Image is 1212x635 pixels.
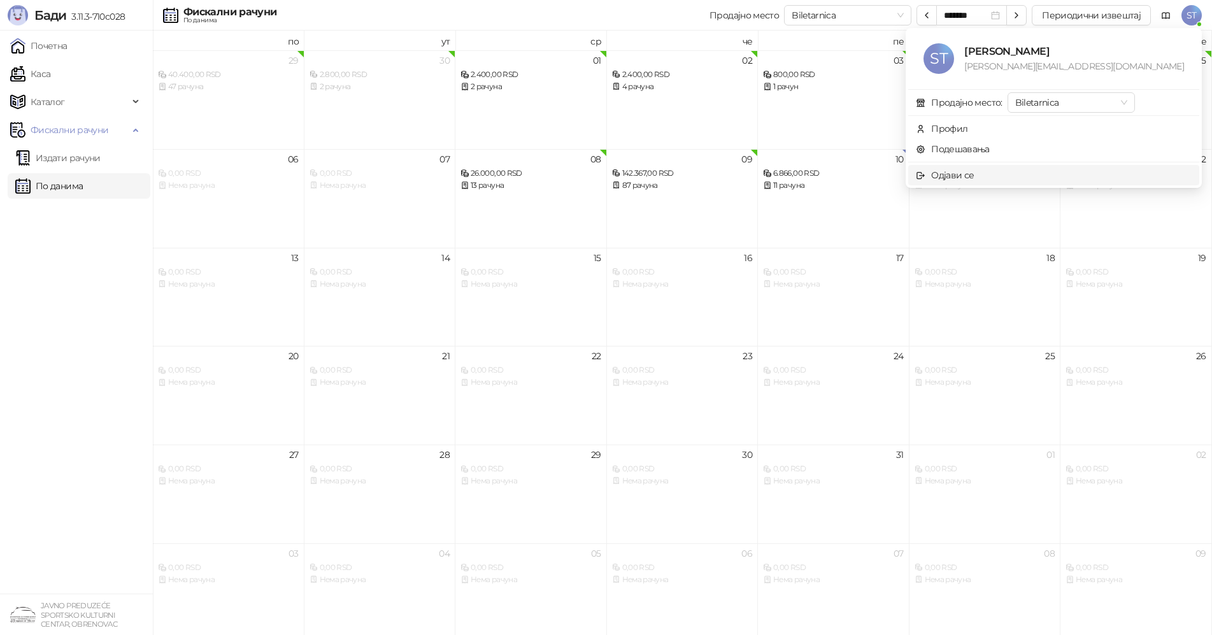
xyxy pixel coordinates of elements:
td: 2025-11-01 [909,445,1061,543]
div: 08 [590,155,601,164]
div: 0,00 RSD [915,364,1055,376]
div: 0,00 RSD [612,266,753,278]
td: 2025-10-03 [758,50,909,149]
div: 4 рачуна [612,81,753,93]
div: 10 [895,155,904,164]
div: 24 [894,352,904,360]
div: Нема рачуна [612,475,753,487]
div: 28 [439,450,450,459]
div: 0,00 RSD [460,463,601,475]
div: 29 [591,450,601,459]
div: 0,00 RSD [310,562,450,574]
div: 26 [1196,352,1206,360]
button: Периодични извештај [1032,5,1151,25]
div: 05 [591,549,601,558]
div: 0,00 RSD [915,562,1055,574]
div: 02 [1196,450,1206,459]
div: 0,00 RSD [1066,463,1206,475]
td: 2025-10-17 [758,248,909,346]
div: 11 рачуна [763,180,904,192]
td: 2025-10-13 [153,248,304,346]
div: Нема рачуна [310,278,450,290]
div: 2 рачуна [310,81,450,93]
div: 0,00 RSD [310,364,450,376]
img: Logo [8,5,28,25]
div: 04 [439,549,450,558]
div: Нема рачуна [612,574,753,586]
div: 07 [894,549,904,558]
span: ST [1181,5,1202,25]
td: 2025-09-29 [153,50,304,149]
div: 0,00 RSD [158,266,299,278]
td: 2025-10-10 [758,149,909,248]
div: [PERSON_NAME] [964,43,1184,59]
div: 23 [743,352,752,360]
td: 2025-10-21 [304,346,456,445]
div: 0,00 RSD [310,463,450,475]
div: 2.800,00 RSD [310,69,450,81]
div: 13 рачуна [460,180,601,192]
div: Нема рачуна [915,574,1055,586]
div: 0,00 RSD [310,266,450,278]
td: 2025-10-24 [758,346,909,445]
div: 0,00 RSD [915,463,1055,475]
div: 0,00 RSD [158,364,299,376]
div: 18 [1046,253,1055,262]
div: Нема рачуна [612,376,753,389]
div: 13 [291,253,299,262]
div: Одјави се [931,168,974,182]
div: 2.400,00 RSD [460,69,601,81]
div: Нема рачуна [763,376,904,389]
div: 20 [289,352,299,360]
div: Нема рачуна [915,475,1055,487]
div: Нема рачуна [1066,475,1206,487]
td: 2025-10-14 [304,248,456,346]
div: Продајно место [709,11,779,20]
td: 2025-10-25 [909,346,1061,445]
a: Почетна [10,33,68,59]
div: 01 [1046,450,1055,459]
div: Нема рачуна [310,180,450,192]
span: ST [923,43,954,74]
div: 09 [741,155,752,164]
div: Нема рачуна [763,574,904,586]
td: 2025-10-19 [1060,248,1212,346]
div: 0,00 RSD [460,562,601,574]
div: 142.367,00 RSD [612,168,753,180]
td: 2025-10-31 [758,445,909,543]
div: Нема рачуна [158,475,299,487]
td: 2025-10-12 [1060,149,1212,248]
th: пе [758,31,909,50]
span: Каталог [31,89,65,115]
span: Biletarnica [1015,93,1127,112]
div: 0,00 RSD [310,168,450,180]
td: 2025-10-08 [455,149,607,248]
td: 2025-10-16 [607,248,759,346]
div: 12 [1199,155,1206,164]
div: 47 рачуна [158,81,299,93]
div: 06 [741,549,752,558]
td: 2025-09-30 [304,50,456,149]
div: Нема рачуна [158,278,299,290]
div: 87 рачуна [612,180,753,192]
div: 19 [1198,253,1206,262]
div: 0,00 RSD [612,562,753,574]
th: по [153,31,304,50]
div: 0,00 RSD [158,168,299,180]
div: 2 рачуна [460,81,601,93]
div: Нема рачуна [612,278,753,290]
td: 2025-10-07 [304,149,456,248]
div: 30 [742,450,752,459]
div: Фискални рачуни [183,7,276,17]
div: 0,00 RSD [158,562,299,574]
div: 25 [1045,352,1055,360]
small: JAVNO PREDUZEĆE SPORTSKO KULTURNI CENTAR, OBRENOVAC [41,601,117,629]
div: 0,00 RSD [1066,266,1206,278]
div: 1 рачун [763,81,904,93]
div: 26.000,00 RSD [460,168,601,180]
div: 07 [439,155,450,164]
div: Нема рачуна [460,574,601,586]
div: 05 [1196,56,1206,65]
div: Нема рачуна [915,376,1055,389]
div: Нема рачуна [158,574,299,586]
